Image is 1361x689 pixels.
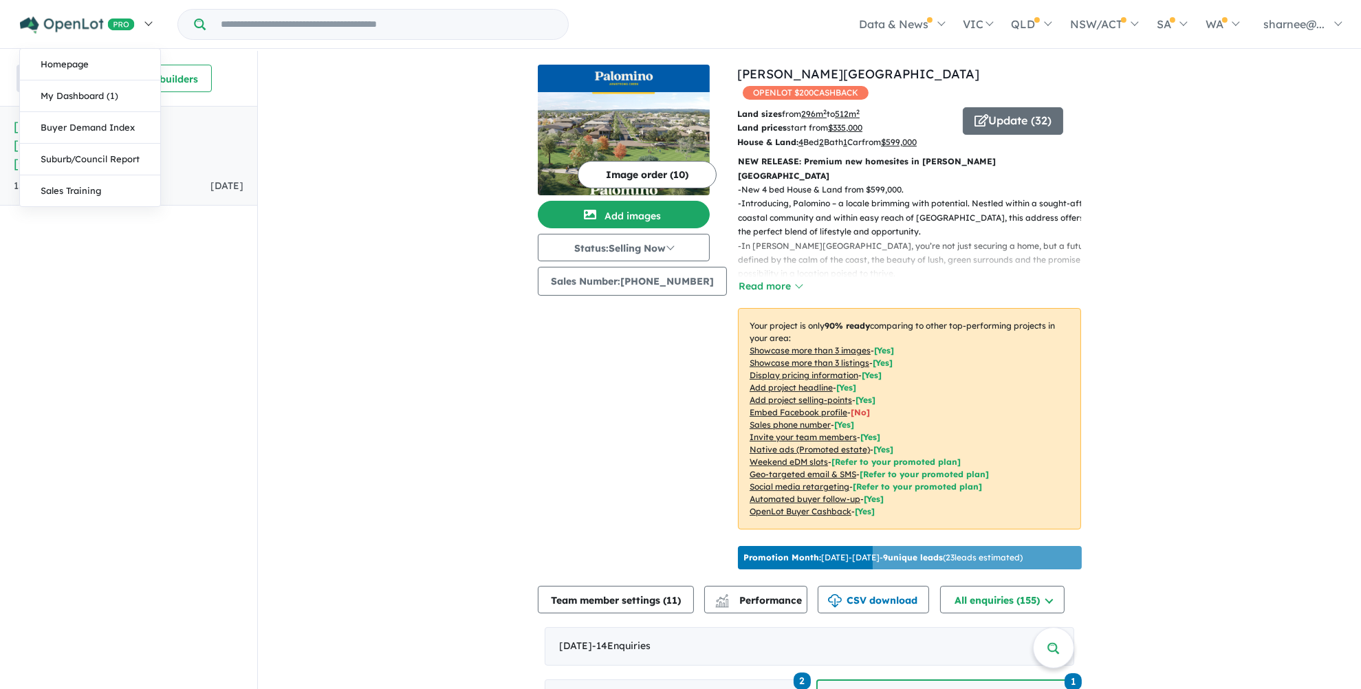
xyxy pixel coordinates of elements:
[836,382,856,393] span: [ Yes ]
[715,599,729,608] img: bar-chart.svg
[825,320,870,331] b: 90 % ready
[750,506,851,516] u: OpenLot Buyer Cashback
[538,267,727,296] button: Sales Number:[PHONE_NUMBER]
[856,108,860,116] sup: 2
[750,370,858,380] u: Display pricing information
[831,457,961,467] span: [Refer to your promoted plan]
[750,345,871,356] u: Showcase more than 3 images
[592,639,651,652] span: - 14 Enquir ies
[827,109,860,119] span: to
[538,92,710,195] img: Palomino - Armstrong Creek
[737,121,952,135] p: start from
[743,551,1023,564] p: [DATE] - [DATE] - ( 23 leads estimated)
[543,70,704,87] img: Palomino - Armstrong Creek Logo
[20,112,160,144] a: Buyer Demand Index
[210,179,243,192] span: [DATE]
[843,137,847,147] u: 1
[856,395,875,405] span: [ Yes ]
[666,594,677,606] span: 11
[853,481,982,492] span: [Refer to your promoted plan]
[716,594,728,602] img: line-chart.svg
[208,10,565,39] input: Try estate name, suburb, builder or developer
[750,382,833,393] u: Add project headline
[873,358,893,368] span: [ Yes ]
[855,506,875,516] span: [Yes]
[737,122,787,133] b: Land prices
[20,17,135,34] img: Openlot PRO Logo White
[864,494,884,504] span: [Yes]
[750,432,857,442] u: Invite your team members
[750,407,847,417] u: Embed Facebook profile
[750,358,869,368] u: Showcase more than 3 listings
[737,137,798,147] b: House & Land:
[737,135,952,149] p: Bed Bath Car from
[963,107,1063,135] button: Update (32)
[750,395,852,405] u: Add project selling-points
[14,178,136,195] div: 155 Enquir ies
[750,481,849,492] u: Social media retargeting
[750,457,828,467] u: Weekend eDM slots
[750,494,860,504] u: Automated buyer follow-up
[860,469,989,479] span: [Refer to your promoted plan]
[851,407,870,417] span: [ No ]
[819,137,824,147] u: 2
[704,586,807,613] button: Performance
[828,122,862,133] u: $ 335,000
[738,155,1081,183] p: NEW RELEASE: Premium new homesites in [PERSON_NAME][GEOGRAPHIC_DATA]
[823,108,827,116] sup: 2
[738,197,1092,239] p: - Introducing, Palomino – a locale brimming with potential. Nestled within a sought-after coastal...
[738,183,1092,197] p: - New 4 bed House & Land from $599,000.
[743,552,821,562] b: Promotion Month:
[828,594,842,608] img: download icon
[874,345,894,356] span: [ Yes ]
[798,137,803,147] u: 4
[545,627,1074,666] div: [DATE]
[835,109,860,119] u: 512 m
[737,66,979,82] a: [PERSON_NAME][GEOGRAPHIC_DATA]
[20,175,160,206] a: Sales Training
[738,278,803,294] button: Read more
[940,586,1065,613] button: All enquiries (155)
[1263,17,1325,31] span: sharnee@...
[578,161,717,188] button: Image order (10)
[538,201,710,228] button: Add images
[750,444,870,455] u: Native ads (Promoted estate)
[538,586,694,613] button: Team member settings (11)
[860,432,880,442] span: [ Yes ]
[881,137,917,147] u: $ 599,000
[20,80,160,112] a: My Dashboard (1)
[743,86,869,100] span: OPENLOT $ 200 CASHBACK
[14,117,243,173] h5: [PERSON_NAME][GEOGRAPHIC_DATA] , [GEOGRAPHIC_DATA]
[862,370,882,380] span: [ Yes ]
[737,107,952,121] p: from
[20,144,160,175] a: Suburb/Council Report
[750,419,831,430] u: Sales phone number
[538,234,710,261] button: Status:Selling Now
[738,239,1092,281] p: - In [PERSON_NAME][GEOGRAPHIC_DATA], you’re not just securing a home, but a future defined by the...
[717,594,802,606] span: Performance
[737,109,782,119] b: Land sizes
[20,49,160,80] a: Homepage
[738,308,1081,529] p: Your project is only comparing to other top-performing projects in your area: - - - - - - - - - -...
[818,586,929,613] button: CSV download
[538,65,710,195] a: Palomino - Armstrong Creek LogoPalomino - Armstrong Creek
[750,469,856,479] u: Geo-targeted email & SMS
[801,109,827,119] u: 296 m
[873,444,893,455] span: [Yes]
[883,552,943,562] b: 9 unique leads
[834,419,854,430] span: [ Yes ]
